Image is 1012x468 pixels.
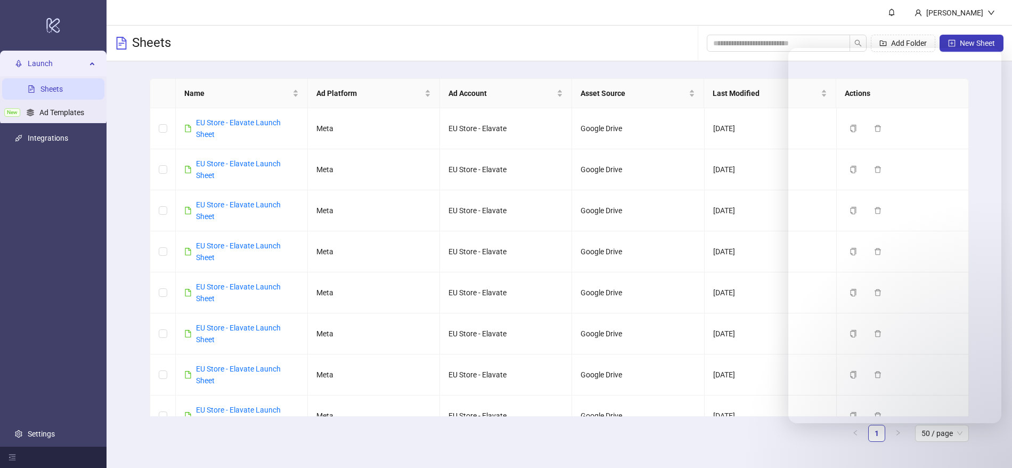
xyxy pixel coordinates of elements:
iframe: Intercom live chat [976,432,1001,457]
h3: Sheets [132,35,171,52]
span: left [852,430,859,436]
th: Asset Source [572,79,704,108]
span: New Sheet [960,39,995,47]
td: [DATE] [705,354,837,396]
span: Last Modified [713,87,819,99]
a: 1 [869,425,885,441]
span: plus-square [948,39,956,47]
span: file [184,248,192,255]
a: EU Store - Elavate Launch Sheet [196,406,281,426]
span: down [987,9,995,17]
button: Add Folder [871,35,935,52]
span: rocket [15,60,22,67]
td: Meta [308,313,440,354]
span: bell [888,9,895,16]
td: Google Drive [572,108,704,149]
li: Previous Page [847,425,864,442]
span: file-text [115,37,128,50]
td: Meta [308,396,440,437]
th: Last Modified [704,79,836,108]
td: Meta [308,354,440,396]
a: EU Store - Elavate Launch Sheet [196,324,281,344]
th: Name [176,79,308,108]
a: EU Store - Elavate Launch Sheet [196,241,281,262]
a: Sheets [40,85,63,93]
span: file [184,166,192,173]
td: Google Drive [572,190,704,231]
td: EU Store - Elavate [440,190,572,231]
a: Settings [28,430,55,438]
a: EU Store - Elavate Launch Sheet [196,118,281,139]
span: Add Folder [891,39,927,47]
td: [DATE] [705,108,837,149]
iframe: Intercom live chat [788,48,1001,423]
span: Asset Source [581,87,687,99]
span: file [184,289,192,296]
td: [DATE] [705,272,837,313]
td: Google Drive [572,313,704,354]
span: menu-fold [9,454,16,461]
td: Meta [308,231,440,272]
span: search [854,39,862,47]
span: Launch [28,53,86,74]
td: EU Store - Elavate [440,313,572,354]
a: EU Store - Elavate Launch Sheet [196,159,281,180]
button: right [889,425,907,442]
a: Integrations [28,134,68,142]
td: Google Drive [572,231,704,272]
button: left [847,425,864,442]
span: file [184,125,192,132]
span: Ad Platform [316,87,422,99]
td: EU Store - Elavate [440,272,572,313]
td: [DATE] [705,190,837,231]
a: EU Store - Elavate Launch Sheet [196,365,281,385]
td: Meta [308,190,440,231]
span: 50 / page [921,425,962,441]
div: Page Size [915,425,969,442]
span: user [915,9,922,17]
span: file [184,330,192,337]
td: [DATE] [705,313,837,354]
a: EU Store - Elavate Launch Sheet [196,283,281,303]
td: EU Store - Elavate [440,354,572,396]
td: Google Drive [572,149,704,190]
button: New Sheet [940,35,1003,52]
span: Name [184,87,290,99]
th: Ad Account [440,79,572,108]
span: folder-add [879,39,887,47]
td: [DATE] [705,231,837,272]
span: file [184,207,192,214]
li: Next Page [889,425,907,442]
td: EU Store - Elavate [440,108,572,149]
td: [DATE] [705,149,837,190]
td: Google Drive [572,272,704,313]
span: Ad Account [448,87,554,99]
a: EU Store - Elavate Launch Sheet [196,200,281,221]
td: Meta [308,272,440,313]
td: [DATE] [705,396,837,437]
span: file [184,412,192,419]
span: file [184,371,192,378]
td: Meta [308,108,440,149]
td: EU Store - Elavate [440,396,572,437]
td: Google Drive [572,396,704,437]
td: Meta [308,149,440,190]
li: 1 [868,425,885,442]
td: Google Drive [572,354,704,396]
td: EU Store - Elavate [440,149,572,190]
span: right [895,430,901,436]
a: Ad Templates [39,108,84,117]
td: EU Store - Elavate [440,231,572,272]
div: [PERSON_NAME] [922,7,987,19]
th: Ad Platform [308,79,440,108]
